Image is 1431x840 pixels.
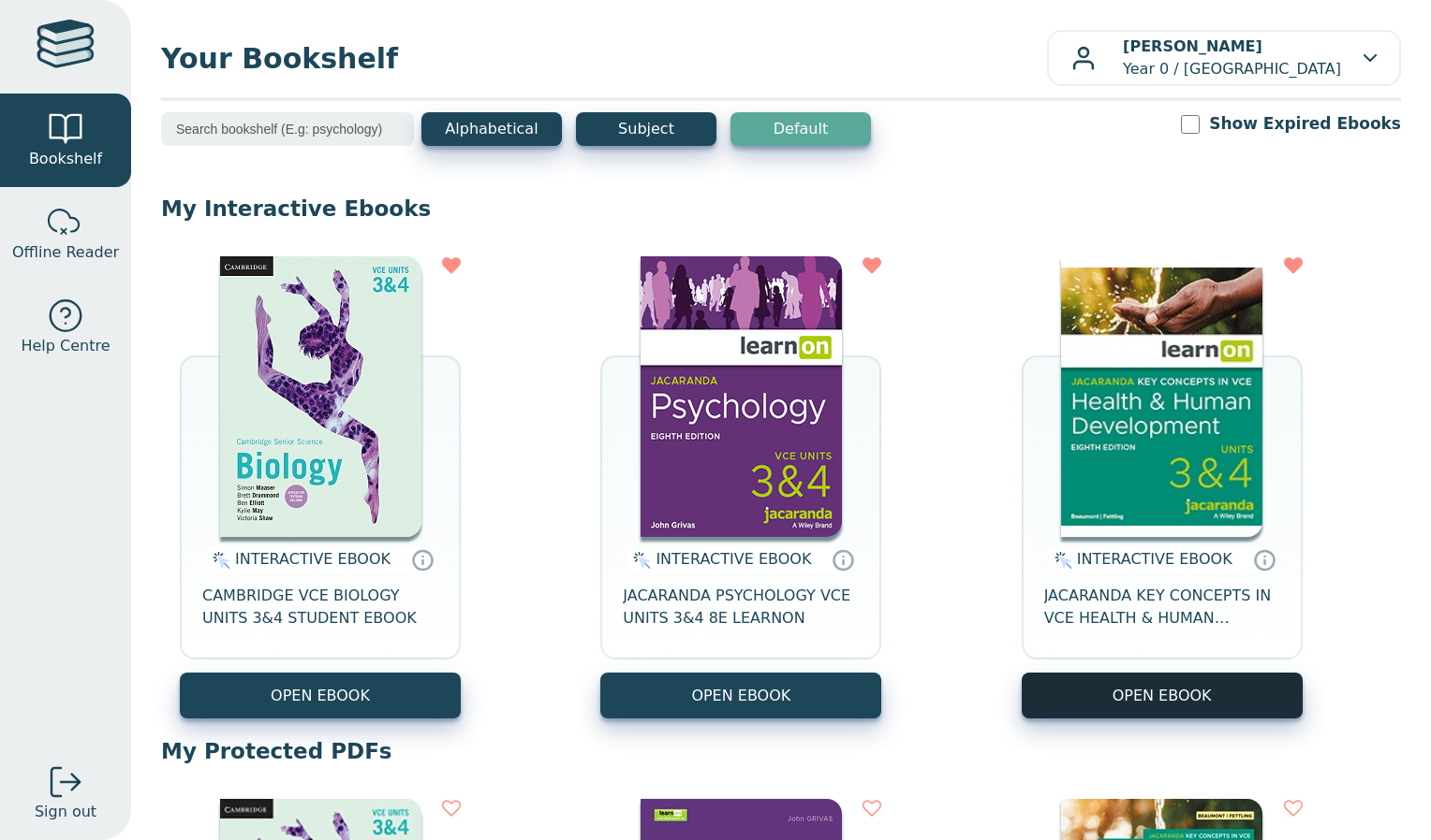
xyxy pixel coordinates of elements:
[202,585,438,630] span: CAMBRIDGE VCE BIOLOGY UNITS 3&4 STUDENT EBOOK
[161,37,1047,80] span: Your Bookshelf
[21,335,110,357] span: Help Centre
[832,548,854,571] a: Interactive eBooks are accessed online via the publisher’s portal. They contain interactive resou...
[623,585,859,630] span: JACARANDA PSYCHOLOGY VCE UNITS 3&4 8E LEARNON
[576,112,716,146] button: Subject
[1044,585,1280,630] span: JACARANDA KEY CONCEPTS IN VCE HEALTH & HUMAN DEVELOPMENT UNITS 3&4 LEARNON EBOOK 8E
[730,112,871,146] button: Default
[1123,37,1262,55] b: [PERSON_NAME]
[180,673,461,718] button: OPEN EBOOK
[235,550,391,568] span: INTERACTIVE EBOOK
[600,673,881,718] button: OPEN EBOOK
[421,112,562,146] button: Alphabetical
[1047,30,1401,86] button: [PERSON_NAME]Year 0 / [GEOGRAPHIC_DATA]
[161,195,1401,223] p: My Interactive Ebooks
[1123,36,1341,80] p: Year 0 / [GEOGRAPHIC_DATA]
[29,148,102,170] span: Bookshelf
[12,241,119,264] span: Offline Reader
[161,112,414,146] input: Search bookshelf (E.g: psychology)
[1049,549,1072,572] img: interactive.svg
[656,550,811,568] span: INTERACTIVE EBOOK
[641,256,842,537] img: 4bb61bf8-509a-4e9e-bd77-88deacee2c2e.jpg
[220,256,421,537] img: 6e390be0-4093-ea11-a992-0272d098c78b.jpg
[627,549,651,572] img: interactive.svg
[207,549,230,572] img: interactive.svg
[161,737,1401,765] p: My Protected PDFs
[35,801,96,823] span: Sign out
[1061,256,1262,537] img: e003a821-2442-436b-92bb-da2395357dfc.jpg
[411,548,434,571] a: Interactive eBooks are accessed online via the publisher’s portal. They contain interactive resou...
[1077,550,1232,568] span: INTERACTIVE EBOOK
[1209,112,1401,136] label: Show Expired Ebooks
[1022,673,1303,718] button: OPEN EBOOK
[1253,548,1276,571] a: Interactive eBooks are accessed online via the publisher’s portal. They contain interactive resou...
